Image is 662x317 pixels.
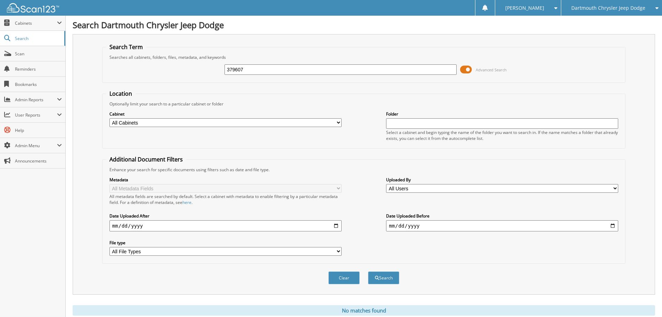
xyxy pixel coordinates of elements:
[106,101,622,107] div: Optionally limit your search to a particular cabinet or folder
[15,20,57,26] span: Cabinets
[386,213,618,219] label: Date Uploaded Before
[328,271,360,284] button: Clear
[368,271,399,284] button: Search
[73,19,655,31] h1: Search Dartmouth Chrysler Jeep Dodge
[7,3,59,13] img: scan123-logo-white.svg
[106,43,146,51] legend: Search Term
[109,213,342,219] label: Date Uploaded After
[182,199,191,205] a: here
[106,90,136,97] legend: Location
[571,6,645,10] span: Dartmouth Chrysler Jeep Dodge
[109,220,342,231] input: start
[109,177,342,183] label: Metadata
[386,177,618,183] label: Uploaded By
[386,111,618,117] label: Folder
[15,35,61,41] span: Search
[15,127,62,133] span: Help
[15,97,57,103] span: Admin Reports
[476,67,507,72] span: Advanced Search
[15,51,62,57] span: Scan
[505,6,544,10] span: [PERSON_NAME]
[386,129,618,141] div: Select a cabinet and begin typing the name of the folder you want to search in. If the name match...
[15,66,62,72] span: Reminders
[15,158,62,164] span: Announcements
[109,193,342,205] div: All metadata fields are searched by default. Select a cabinet with metadata to enable filtering b...
[15,112,57,118] span: User Reports
[73,305,655,316] div: No matches found
[106,167,622,173] div: Enhance your search for specific documents using filters such as date and file type.
[15,81,62,87] span: Bookmarks
[15,143,57,149] span: Admin Menu
[106,156,186,163] legend: Additional Document Filters
[109,111,342,117] label: Cabinet
[106,54,622,60] div: Searches all cabinets, folders, files, metadata, and keywords
[386,220,618,231] input: end
[109,240,342,246] label: File type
